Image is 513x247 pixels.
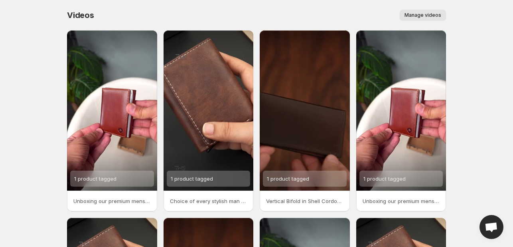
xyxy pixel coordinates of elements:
a: Open chat [479,215,503,239]
span: Videos [67,10,94,20]
button: Manage videos [400,10,446,21]
span: 1 product tagged [363,175,406,182]
span: Manage videos [404,12,441,18]
p: Choice of every stylish man - premium and classy Maverick cardholder walletReasons to buy from [170,197,247,205]
span: 1 product tagged [267,175,309,182]
span: 1 product tagged [74,175,116,182]
p: Unboxing our premium mens wallets Perfect for gifting these wallets combine style and top [73,197,151,205]
p: Unboxing our premium mens wallets Perfect for gifting these wallets combine style and top [363,197,440,205]
span: 1 product tagged [171,175,213,182]
p: Vertical Bifold in Shell Cordovan Chvre Item- Vertical BifoldExterior- Chocolate Leder [266,197,343,205]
